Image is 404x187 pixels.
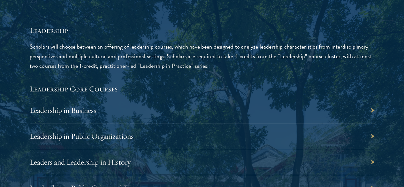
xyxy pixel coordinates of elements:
p: Scholars will choose between an offering of leadership courses, which have been designed to analy... [30,42,375,71]
a: Leadership in Business [30,105,96,115]
a: Leadership in Public Organizations [30,131,133,141]
h5: Leadership [30,25,375,36]
a: Leaders and Leadership in History [30,157,131,167]
h5: Leadership Core Courses [30,83,375,94]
